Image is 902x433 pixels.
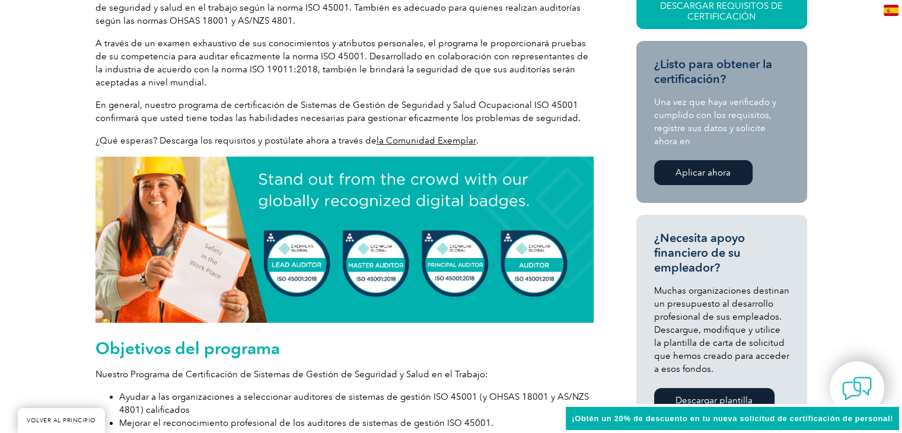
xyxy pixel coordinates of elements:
[95,100,581,123] font: En general, nuestro programa de certificación de Sistemas de Gestión de Seguridad y Salud Ocupaci...
[95,38,588,88] font: A través de un examen exhaustivo de sus conocimientos y atributos personales, el programa le prop...
[119,391,589,415] font: Ayudar a las organizaciones a seleccionar auditores de sistemas de gestión ISO 45001 (y OHSAS 180...
[654,388,774,413] a: Descargar plantilla
[95,157,594,323] img: insignia digital
[95,338,280,358] font: Objetivos del programa
[119,418,493,428] font: Mejorar el reconocimiento profesional de los auditores de sistemas de gestión ISO 45001.
[18,408,105,433] a: VOLVER AL PRINCIPIO
[95,135,377,146] font: ¿Qué esperas? Descarga los requisitos y postúlate ahora a través de
[476,135,479,146] font: .
[675,395,753,406] font: Descargar plantilla
[842,374,872,403] img: contact-chat.png
[654,285,789,374] font: Muchas organizaciones destinan un presupuesto al desarrollo profesional de sus empleados. Descarg...
[377,135,476,146] a: la Comunidad Exemplar
[654,57,772,86] font: ¿Listo para obtener la certificación?
[95,369,488,380] font: Nuestro Programa de Certificación de Sistemas de Gestión de Seguridad y Salud en el Trabajo:
[675,167,731,178] font: Aplicar ahora
[654,97,776,147] font: Una vez que haya verificado y cumplido con los requisitos, registre sus datos y solicite ahora en
[654,231,745,275] font: ¿Necesita apoyo financiero de su empleador?
[654,160,753,185] a: Aplicar ahora
[660,1,783,22] font: Descargar requisitos de certificación
[572,414,893,423] font: ¡Obtén un 20% de descuento en tu nueva solicitud de certificación de personal!
[27,417,96,424] font: VOLVER AL PRINCIPIO
[884,5,898,16] img: es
